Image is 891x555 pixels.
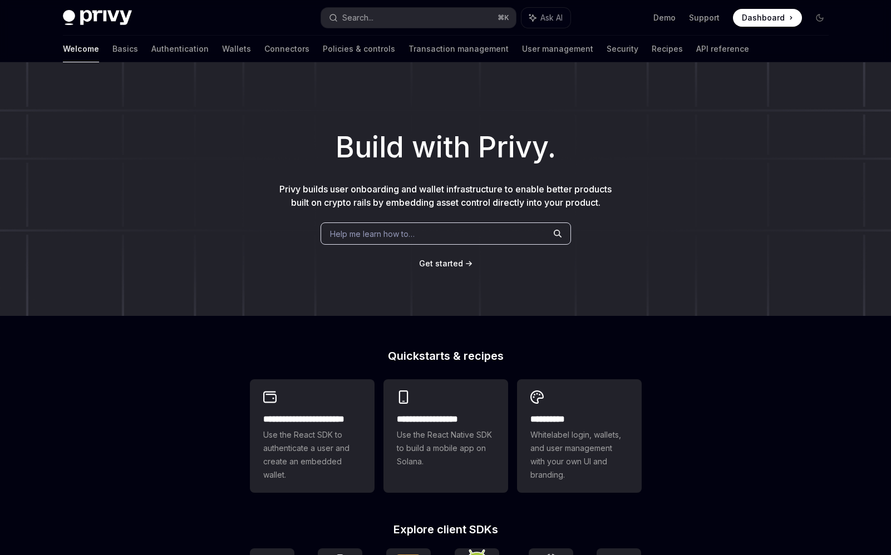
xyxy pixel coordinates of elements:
[517,379,642,493] a: **** *****Whitelabel login, wallets, and user management with your own UI and branding.
[151,36,209,62] a: Authentication
[264,36,309,62] a: Connectors
[397,428,495,468] span: Use the React Native SDK to build a mobile app on Solana.
[63,36,99,62] a: Welcome
[653,12,676,23] a: Demo
[279,184,612,208] span: Privy builds user onboarding and wallet infrastructure to enable better products built on crypto ...
[607,36,638,62] a: Security
[321,8,516,28] button: Search...⌘K
[18,126,873,169] h1: Build with Privy.
[540,12,563,23] span: Ask AI
[250,350,642,361] h2: Quickstarts & recipes
[521,8,570,28] button: Ask AI
[222,36,251,62] a: Wallets
[811,9,829,27] button: Toggle dark mode
[250,524,642,535] h2: Explore client SDKs
[733,9,802,27] a: Dashboard
[408,36,509,62] a: Transaction management
[330,228,415,240] span: Help me learn how to…
[696,36,749,62] a: API reference
[689,12,720,23] a: Support
[419,259,463,268] span: Get started
[498,13,509,22] span: ⌘ K
[522,36,593,62] a: User management
[342,11,373,24] div: Search...
[419,258,463,269] a: Get started
[323,36,395,62] a: Policies & controls
[263,428,361,482] span: Use the React SDK to authenticate a user and create an embedded wallet.
[742,12,785,23] span: Dashboard
[63,10,132,26] img: dark logo
[530,428,628,482] span: Whitelabel login, wallets, and user management with your own UI and branding.
[652,36,683,62] a: Recipes
[383,379,508,493] a: **** **** **** ***Use the React Native SDK to build a mobile app on Solana.
[112,36,138,62] a: Basics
